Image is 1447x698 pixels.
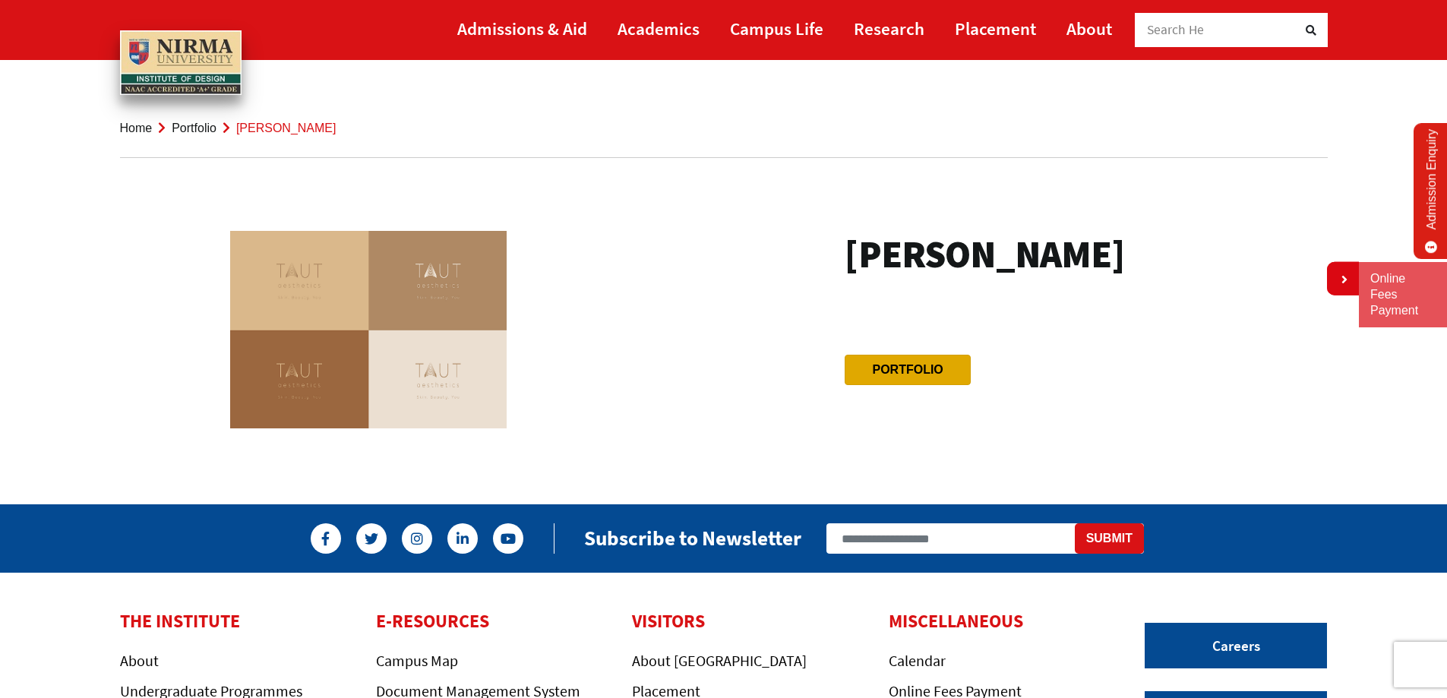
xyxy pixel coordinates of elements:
[120,30,242,96] img: main_logo
[457,11,587,46] a: Admissions & Aid
[618,11,700,46] a: Academics
[955,11,1036,46] a: Placement
[854,11,924,46] a: Research
[1066,11,1112,46] a: About
[1370,271,1436,318] a: Online Fees Payment
[1147,21,1205,38] span: Search He
[730,11,823,46] a: Campus Life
